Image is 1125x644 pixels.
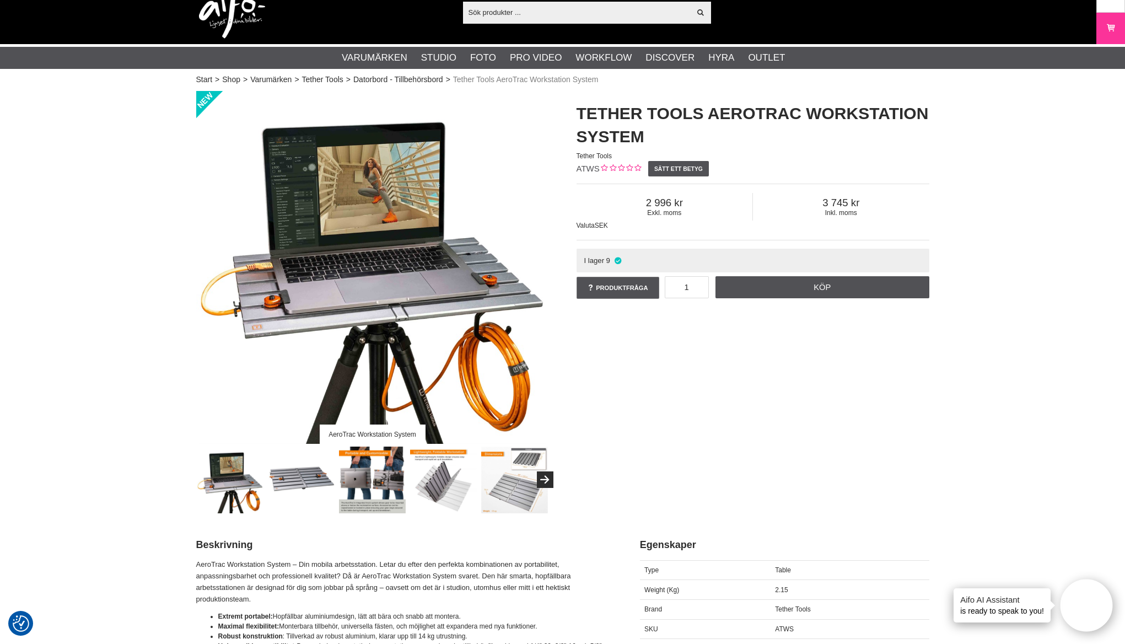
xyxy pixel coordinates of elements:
[575,51,632,65] a: Workflow
[470,51,496,65] a: Foto
[577,102,929,148] h1: Tether Tools AeroTrac Workstation System
[302,74,343,85] a: Tether Tools
[577,197,753,209] span: 2 996
[218,632,283,640] strong: Robust konstruktion
[648,161,709,176] a: Sätt ett betyg
[644,605,662,613] span: Brand
[510,51,562,65] a: Pro Video
[775,625,794,633] span: ATWS
[196,538,612,552] h2: Beskrivning
[775,605,810,613] span: Tether Tools
[954,588,1051,622] div: is ready to speak to you!
[645,51,695,65] a: Discover
[577,164,600,173] span: ATWS
[268,447,335,513] img: Designed for professionals
[218,622,279,630] strong: Maximal flexibilitet:
[453,74,599,85] span: Tether Tools AeroTrac Workstation System
[600,163,641,175] div: Kundbetyg: 0
[196,91,549,444] img: AeroTrac Workstation System
[346,74,351,85] span: >
[218,613,273,620] strong: Extremt portabel:
[222,74,240,85] a: Shop
[446,74,450,85] span: >
[960,594,1044,605] h4: Aifo AI Assistant
[13,615,29,632] img: Revisit consent button
[319,425,425,444] div: AeroTrac Workstation System
[584,256,604,265] span: I lager
[644,586,679,594] span: Weight (Kg)
[606,256,610,265] span: 9
[250,74,292,85] a: Varumärken
[775,586,788,594] span: 2.15
[644,625,658,633] span: SKU
[243,74,247,85] span: >
[196,559,612,605] p: AeroTrac Workstation System – Din mobila arbetsstation. Letar du efter den perfekta kombinationen...
[353,74,443,85] a: Datorbord - Tillbehörsbord
[715,276,929,298] a: Köp
[640,538,929,552] h2: Egenskaper
[218,631,612,641] li: : Tillverkad av robust aluminium, klarar upp till 14 kg utrustning.
[218,611,612,621] li: Hopfällbar aluminiumdesign, lätt att bära och snabb att montera.
[218,621,612,631] li: Monterbara tillbehör, universella fästen, och möjlighet att expandera med nya funktioner.
[577,222,595,229] span: Valuta
[577,152,612,160] span: Tether Tools
[410,447,477,513] img: AeroTrac folds in half
[644,566,659,574] span: Type
[577,209,753,217] span: Exkl. moms
[197,447,263,513] img: AeroTrac Workstation System
[577,277,659,299] a: Produktfråga
[13,614,29,634] button: Samtyckesinställningar
[294,74,299,85] span: >
[421,51,456,65] a: Studio
[463,4,691,20] input: Sök produkter ...
[537,471,553,488] button: Next
[775,566,791,574] span: Table
[339,447,406,513] img: The lightweight handle ensures easy carrying
[215,74,219,85] span: >
[342,51,407,65] a: Varumärken
[753,197,929,209] span: 3 745
[481,447,548,513] img: Universal Fit
[708,51,734,65] a: Hyra
[613,256,622,265] i: I lager
[753,209,929,217] span: Inkl. moms
[748,51,785,65] a: Outlet
[196,74,213,85] a: Start
[595,222,608,229] span: SEK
